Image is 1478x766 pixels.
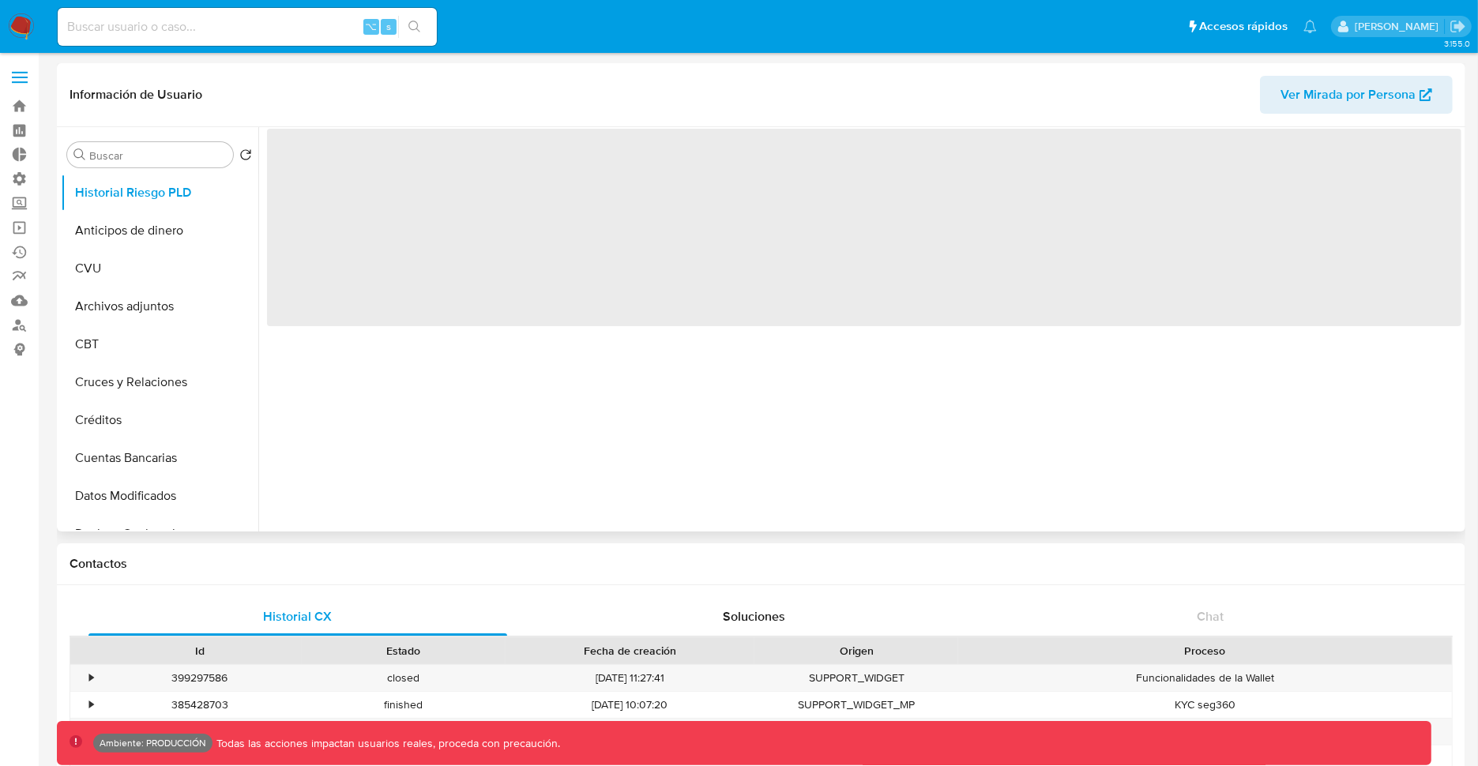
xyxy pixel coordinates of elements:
div: SUPPORT_WIDGET [754,665,958,691]
input: Buscar usuario o caso... [58,17,437,37]
div: [DATE] 11:27:41 [506,665,754,691]
h1: Contactos [70,556,1453,572]
div: KYC seg360 [958,692,1452,718]
div: 357472161 [98,719,302,745]
div: finished [302,692,506,718]
div: Incompleto - XD [958,719,1452,745]
a: Salir [1450,18,1466,35]
button: CBT [61,325,258,363]
button: Cruces y Relaciones [61,363,258,401]
div: Estado [313,643,495,659]
div: • [89,670,93,685]
button: Devices Geolocation [61,515,258,553]
div: SUPPORT_WIDGET_MP [754,692,958,718]
button: Archivos adjuntos [61,287,258,325]
button: Cuentas Bancarias [61,439,258,477]
span: s [386,19,391,34]
div: 399297586 [98,665,302,691]
button: search-icon [398,16,431,38]
div: Site ODR [754,719,958,745]
button: Volver al orden por defecto [239,148,252,166]
input: Buscar [89,148,227,163]
button: CVU [61,250,258,287]
div: Fecha de creación [517,643,743,659]
div: [DATE] 10:07:20 [506,692,754,718]
div: Id [109,643,291,659]
span: Accesos rápidos [1199,18,1288,35]
div: Origen [765,643,947,659]
button: Datos Modificados [61,477,258,515]
button: Buscar [73,148,86,161]
div: Proceso [969,643,1441,659]
div: closed [302,665,506,691]
span: Chat [1198,607,1224,625]
button: Créditos [61,401,258,439]
span: Historial CX [263,607,332,625]
h1: Información de Usuario [70,87,202,103]
a: Notificaciones [1303,20,1317,33]
div: closed [302,719,506,745]
p: david.garay@mercadolibre.com.co [1355,19,1444,34]
button: Anticipos de dinero [61,212,258,250]
span: Ver Mirada por Persona [1281,76,1416,114]
div: [DATE] 12:08:25 [506,719,754,745]
div: Funcionalidades de la Wallet [958,665,1452,691]
span: Soluciones [723,607,785,625]
button: Historial Riesgo PLD [61,174,258,212]
span: ⌥ [365,19,377,34]
p: Ambiente: PRODUCCIÓN [100,740,206,746]
p: Todas las acciones impactan usuarios reales, proceda con precaución. [212,736,560,751]
div: • [89,697,93,712]
div: 385428703 [98,692,302,718]
span: ‌ [267,129,1461,326]
button: Ver Mirada por Persona [1260,76,1453,114]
